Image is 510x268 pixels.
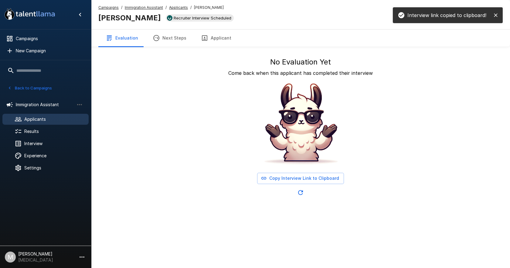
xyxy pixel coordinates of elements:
[169,5,188,10] u: Applicants
[98,30,145,47] button: Evaluation
[125,5,163,10] u: Immigration Assistant
[257,173,344,184] button: Copy Interview Link to Clipboard
[145,30,194,47] button: Next Steps
[270,57,331,67] h5: No Evaluation Yet
[166,14,234,22] div: View profile in UKG
[190,5,192,11] span: /
[407,12,486,19] p: Interview link copied to clipboard!
[491,11,500,20] button: close
[165,5,167,11] span: /
[98,13,161,22] b: [PERSON_NAME]
[171,16,234,20] span: Recruiter Interview Scheduled
[121,5,122,11] span: /
[294,186,307,199] button: Updated Today - 2:51 PM
[255,79,346,170] img: Animated document
[194,30,239,47] button: Applicant
[194,5,224,11] span: [PERSON_NAME]
[228,69,373,77] p: Come back when this applicant has completed their interview
[167,15,172,21] img: ukg_logo.jpeg
[98,5,119,10] u: Campaigns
